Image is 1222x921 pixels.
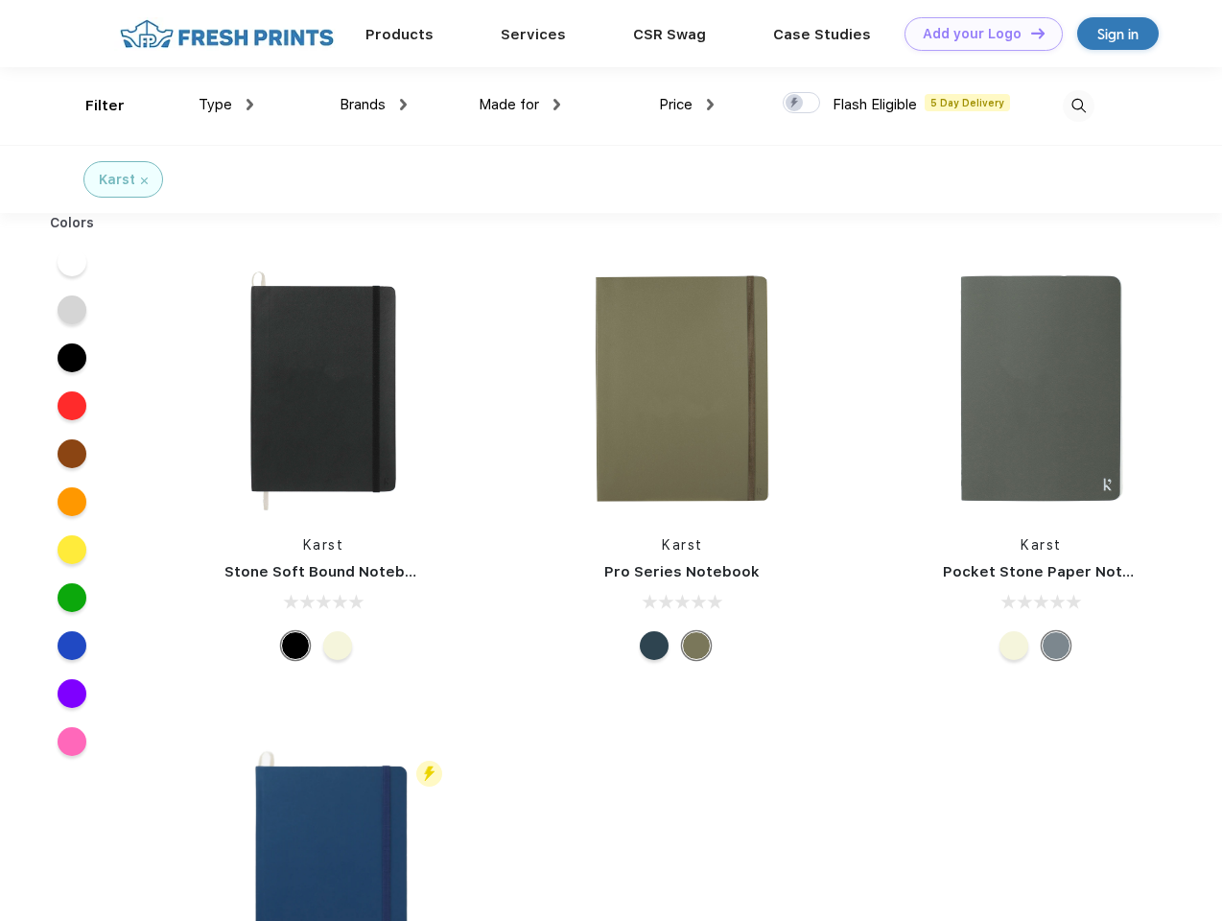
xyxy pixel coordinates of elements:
div: Karst [99,170,135,190]
img: dropdown.png [400,99,407,110]
div: Beige [323,631,352,660]
img: dropdown.png [553,99,560,110]
a: Pro Series Notebook [604,563,760,580]
div: Colors [35,213,109,233]
img: dropdown.png [247,99,253,110]
div: Beige [999,631,1028,660]
img: filter_cancel.svg [141,177,148,184]
img: func=resize&h=266 [196,261,451,516]
span: Type [199,96,232,113]
span: Brands [340,96,386,113]
a: Karst [1021,537,1062,553]
a: Services [501,26,566,43]
img: dropdown.png [707,99,714,110]
span: Flash Eligible [833,96,917,113]
div: Sign in [1097,23,1139,45]
img: flash_active_toggle.svg [416,761,442,787]
div: Gray [1042,631,1070,660]
img: desktop_search.svg [1063,90,1094,122]
a: Products [365,26,434,43]
div: Navy [640,631,669,660]
div: Black [281,631,310,660]
img: fo%20logo%202.webp [114,17,340,51]
a: Karst [662,537,703,553]
div: Add your Logo [923,26,1022,42]
span: Made for [479,96,539,113]
div: Olive [682,631,711,660]
a: Stone Soft Bound Notebook [224,563,433,580]
a: Sign in [1077,17,1159,50]
img: func=resize&h=266 [554,261,810,516]
a: Pocket Stone Paper Notebook [943,563,1169,580]
div: Filter [85,95,125,117]
img: DT [1031,28,1045,38]
a: CSR Swag [633,26,706,43]
img: func=resize&h=266 [914,261,1169,516]
span: 5 Day Delivery [925,94,1010,111]
a: Karst [303,537,344,553]
span: Price [659,96,693,113]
